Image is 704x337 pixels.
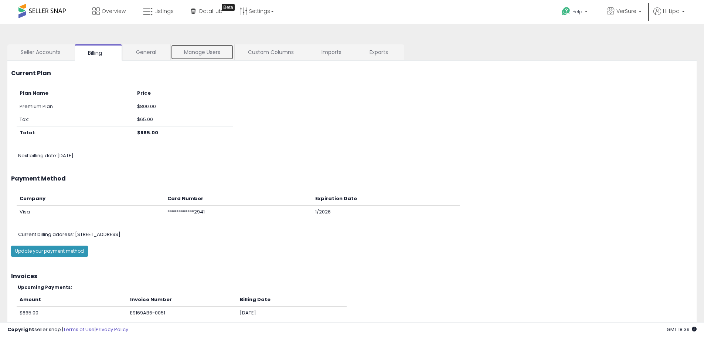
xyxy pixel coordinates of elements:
[18,285,693,290] h5: Upcoming Payments:
[17,205,164,218] td: Visa
[17,307,127,320] td: $865.00
[556,1,595,24] a: Help
[11,273,693,280] h3: Invoices
[561,7,571,16] i: Get Help
[17,87,134,100] th: Plan Name
[7,326,128,333] div: seller snap | |
[123,44,170,60] a: General
[237,307,347,320] td: [DATE]
[356,44,404,60] a: Exports
[199,7,222,15] span: DataHub
[7,326,34,333] strong: Copyright
[134,100,215,113] td: $800.00
[312,205,460,218] td: 1/2026
[18,231,74,238] span: Current billing address:
[96,326,128,333] a: Privacy Policy
[667,326,697,333] span: 2025-08-11 18:39 GMT
[17,113,134,127] td: Tax:
[11,175,693,182] h3: Payment Method
[235,44,307,60] a: Custom Columns
[653,7,685,24] a: Hi Lipa
[17,100,134,113] td: Premium Plan
[11,246,88,257] button: Update your payment method
[20,129,35,136] b: Total:
[134,87,215,100] th: Price
[127,293,237,306] th: Invoice Number
[63,326,95,333] a: Terms of Use
[164,192,312,205] th: Card Number
[137,129,158,136] b: $865.00
[572,9,582,15] span: Help
[75,44,122,61] a: Billing
[17,192,164,205] th: Company
[102,7,126,15] span: Overview
[616,7,636,15] span: VerSure
[17,293,127,306] th: Amount
[154,7,174,15] span: Listings
[237,293,347,306] th: Billing Date
[127,307,237,320] td: E9169AB6-0051
[222,4,235,11] div: Tooltip anchor
[663,7,680,15] span: Hi Lipa
[7,44,74,60] a: Seller Accounts
[308,44,355,60] a: Imports
[312,192,460,205] th: Expiration Date
[171,44,234,60] a: Manage Users
[134,113,215,127] td: $65.00
[11,70,693,77] h3: Current Plan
